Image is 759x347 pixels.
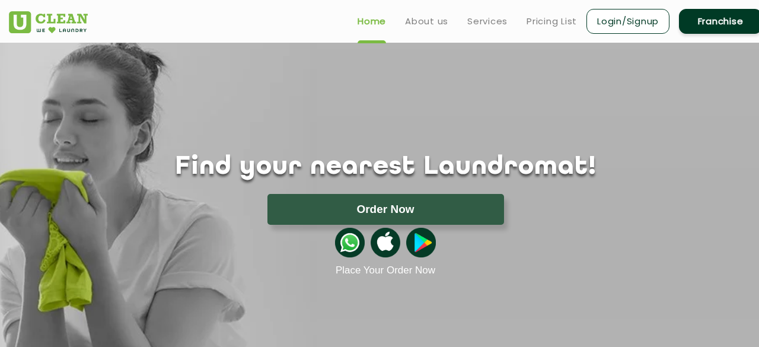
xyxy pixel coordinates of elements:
[9,11,88,33] img: UClean Laundry and Dry Cleaning
[335,228,365,257] img: whatsappicon.png
[358,14,386,28] a: Home
[371,228,400,257] img: apple-icon.png
[406,228,436,257] img: playstoreicon.png
[336,265,435,276] a: Place Your Order Now
[267,194,504,225] button: Order Now
[467,14,508,28] a: Services
[405,14,448,28] a: About us
[586,9,669,34] a: Login/Signup
[527,14,577,28] a: Pricing List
